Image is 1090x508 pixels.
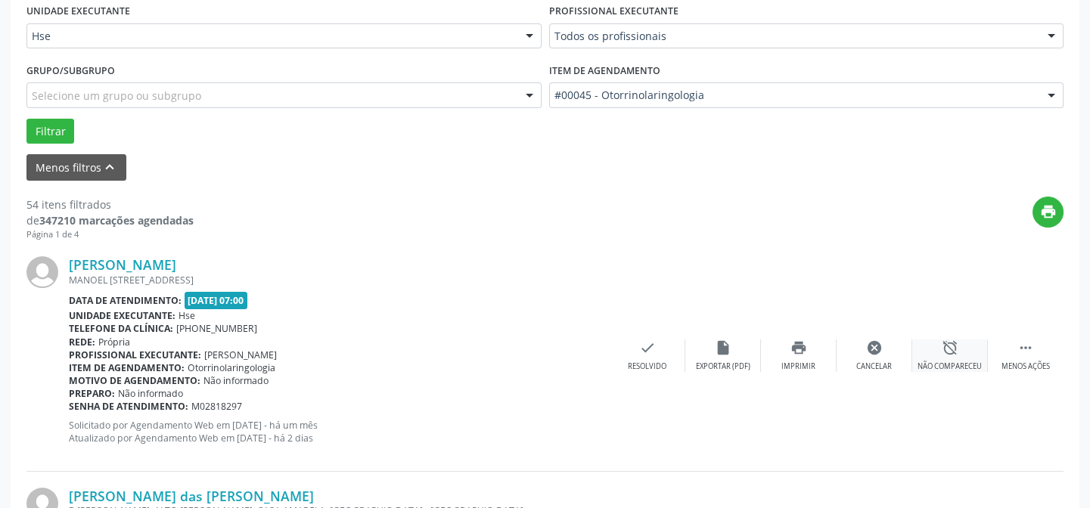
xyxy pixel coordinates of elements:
[26,119,74,144] button: Filtrar
[639,339,656,356] i: check
[26,154,126,181] button: Menos filtroskeyboard_arrow_up
[69,336,95,348] b: Rede:
[185,292,248,309] span: [DATE] 07:00
[866,339,883,356] i: cancel
[69,274,610,287] div: MANOEL [STREET_ADDRESS]
[69,400,188,413] b: Senha de atendimento:
[69,361,185,374] b: Item de agendamento:
[1001,361,1050,372] div: Menos ações
[188,361,275,374] span: Otorrinolaringologia
[715,339,731,356] i: insert_drive_file
[176,322,257,335] span: [PHONE_NUMBER]
[549,59,660,82] label: Item de agendamento
[26,212,194,228] div: de
[69,294,182,307] b: Data de atendimento:
[191,400,242,413] span: M02818297
[69,387,115,400] b: Preparo:
[101,159,118,175] i: keyboard_arrow_up
[179,309,195,322] span: Hse
[32,88,201,104] span: Selecione um grupo ou subgrupo
[69,322,173,335] b: Telefone da clínica:
[203,374,269,387] span: Não informado
[98,336,130,348] span: Própria
[39,213,194,228] strong: 347210 marcações agendadas
[26,59,115,82] label: Grupo/Subgrupo
[69,374,200,387] b: Motivo de agendamento:
[790,339,807,356] i: print
[204,348,277,361] span: [PERSON_NAME]
[696,361,750,372] div: Exportar (PDF)
[26,256,58,288] img: img
[26,228,194,241] div: Página 1 de 4
[554,29,1033,44] span: Todos os profissionais
[69,419,610,444] p: Solicitado por Agendamento Web em [DATE] - há um mês Atualizado por Agendamento Web em [DATE] - h...
[1040,203,1057,220] i: print
[918,361,982,372] div: Não compareceu
[942,339,958,356] i: alarm_off
[69,488,314,504] a: [PERSON_NAME] das [PERSON_NAME]
[26,197,194,212] div: 54 itens filtrados
[1017,339,1034,356] i: 
[628,361,666,372] div: Resolvido
[118,387,183,400] span: Não informado
[69,256,176,273] a: [PERSON_NAME]
[69,348,201,361] b: Profissional executante:
[69,309,175,322] b: Unidade executante:
[32,29,511,44] span: Hse
[856,361,892,372] div: Cancelar
[781,361,815,372] div: Imprimir
[1033,197,1064,228] button: print
[554,88,1033,103] span: #00045 - Otorrinolaringologia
